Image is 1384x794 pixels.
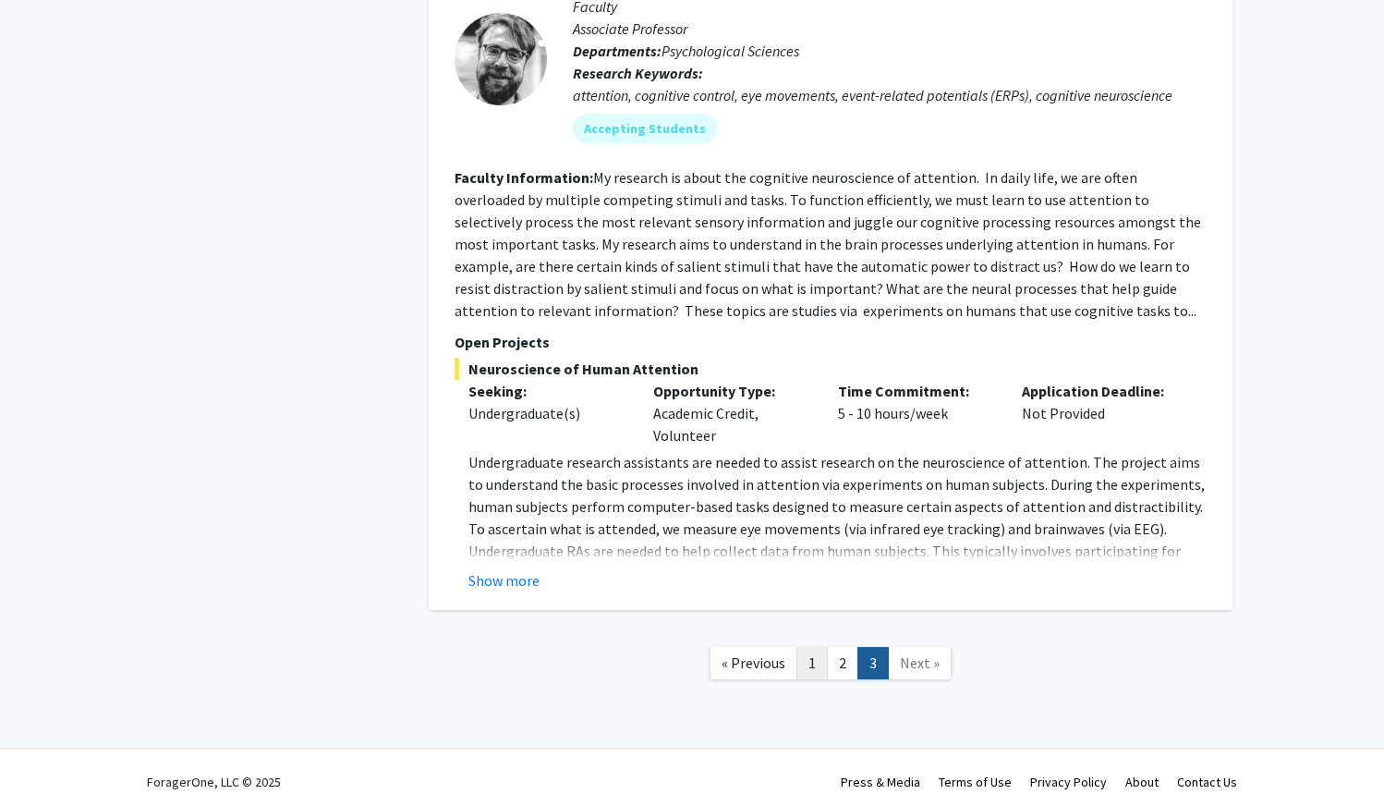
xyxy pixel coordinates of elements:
a: Contact Us [1177,774,1237,790]
b: Faculty Information: [455,168,593,187]
a: About [1125,774,1159,790]
span: Psychological Sciences [662,42,799,60]
span: Next » [900,654,940,672]
a: Next Page [888,647,952,679]
a: Terms of Use [939,774,1012,790]
p: Open Projects [455,331,1207,353]
a: 3 [857,647,889,679]
p: Time Commitment: [838,380,995,402]
div: Not Provided [1008,380,1193,446]
b: Departments: [573,42,662,60]
a: Press & Media [841,774,920,790]
fg-read-more: My research is about the cognitive neuroscience of attention. In daily life, we are often overloa... [455,168,1201,320]
b: Research Keywords: [573,64,703,82]
span: « Previous [722,654,785,672]
div: 5 - 10 hours/week [824,380,1009,446]
a: 2 [827,647,858,679]
span: Neuroscience of Human Attention [455,358,1207,380]
p: Seeking: [468,380,625,402]
p: Associate Professor [573,18,1207,40]
mat-chip: Accepting Students [573,114,717,143]
nav: Page navigation [429,629,1232,703]
p: Undergraduate research assistants are needed to assist research on the neuroscience of attention.... [468,451,1207,629]
a: Previous [710,647,797,679]
iframe: Chat [14,711,79,780]
div: Academic Credit, Volunteer [639,380,824,446]
div: attention, cognitive control, eye movements, event-related potentials (ERPs), cognitive neuroscience [573,84,1207,106]
button: Show more [468,569,540,592]
p: Opportunity Type: [653,380,810,402]
a: Privacy Policy [1030,774,1107,790]
p: Application Deadline: [1022,380,1179,402]
div: Undergraduate(s) [468,402,625,424]
a: 1 [796,647,828,679]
